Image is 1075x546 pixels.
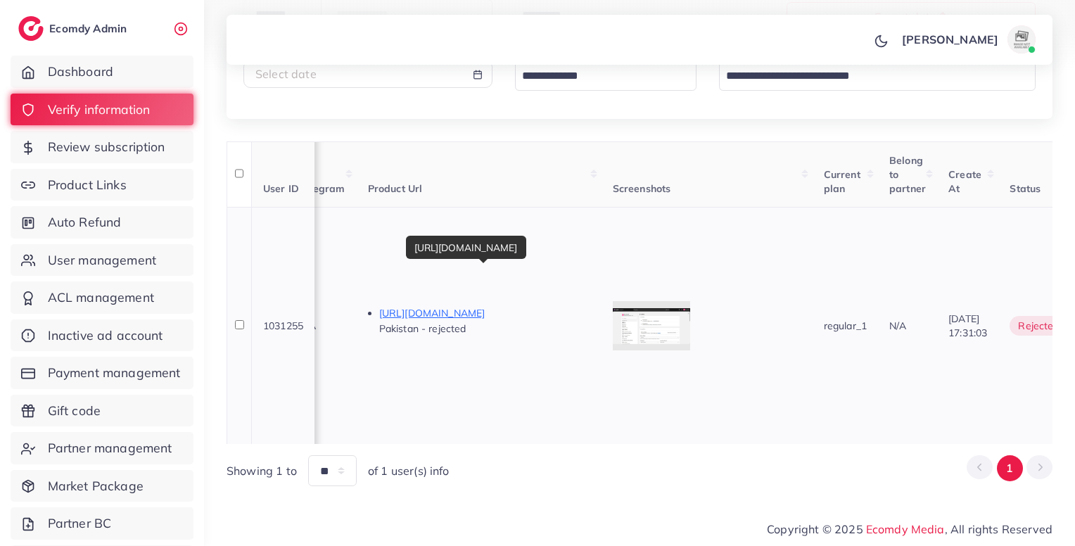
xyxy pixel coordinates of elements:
[48,477,144,495] span: Market Package
[719,60,1036,90] div: Search for option
[18,16,130,41] a: logoEcomdy Admin
[11,94,193,126] a: Verify information
[889,319,906,332] span: N/A
[48,514,112,533] span: Partner BC
[48,213,122,231] span: Auto Refund
[889,154,926,196] span: Belong to partner
[49,22,130,35] h2: Ecomdy Admin
[902,31,998,48] p: [PERSON_NAME]
[11,206,193,239] a: Auto Refund
[48,439,172,457] span: Partner management
[948,312,987,339] span: [DATE] 17:31:03
[11,395,193,427] a: Gift code
[263,182,299,195] span: User ID
[263,319,303,332] span: 1031255
[379,322,466,335] span: Pakistan - rejected
[824,168,860,195] span: Current plan
[48,251,156,269] span: User management
[48,364,181,382] span: Payment management
[767,521,1052,538] span: Copyright © 2025
[11,169,193,201] a: Product Links
[11,56,193,88] a: Dashboard
[721,65,1018,87] input: Search for option
[227,463,297,479] span: Showing 1 to
[517,65,678,87] input: Search for option
[948,168,981,195] span: Create At
[11,357,193,389] a: Payment management
[379,305,590,322] p: [URL][DOMAIN_NAME]
[1010,182,1041,195] span: Status
[406,236,526,259] div: [URL][DOMAIN_NAME]
[368,463,450,479] span: of 1 user(s) info
[48,326,163,345] span: Inactive ad account
[894,25,1041,53] a: [PERSON_NAME]avatar
[48,402,101,420] span: Gift code
[997,455,1023,481] button: Go to page 1
[11,281,193,314] a: ACL management
[48,101,151,119] span: Verify information
[11,131,193,163] a: Review subscription
[613,182,671,195] span: Screenshots
[613,308,690,345] img: img uploaded
[368,182,423,195] span: Product Url
[945,521,1052,538] span: , All rights Reserved
[48,138,165,156] span: Review subscription
[48,288,154,307] span: ACL management
[1007,25,1036,53] img: avatar
[11,432,193,464] a: Partner management
[48,63,113,81] span: Dashboard
[967,455,1052,481] ul: Pagination
[11,319,193,352] a: Inactive ad account
[11,507,193,540] a: Partner BC
[11,470,193,502] a: Market Package
[515,60,696,90] div: Search for option
[824,319,867,332] span: regular_1
[866,522,945,536] a: Ecomdy Media
[11,244,193,277] a: User management
[255,67,317,81] span: Select date
[48,176,127,194] span: Product Links
[1010,316,1067,336] span: rejected
[18,16,44,41] img: logo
